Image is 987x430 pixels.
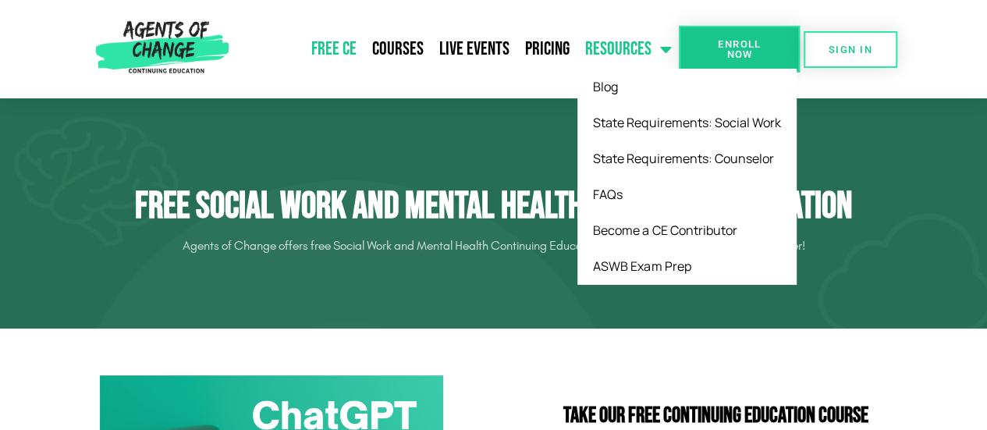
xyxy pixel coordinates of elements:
[704,39,775,59] span: Enroll Now
[577,140,796,176] a: State Requirements: Counselor
[577,105,796,140] a: State Requirements: Social Work
[517,30,577,69] a: Pricing
[57,233,931,258] p: Agents of Change offers free Social Work and Mental Health Continuing Education Content to help y...
[804,31,897,68] a: SIGN IN
[577,69,796,284] ul: Resources
[679,26,800,73] a: Enroll Now
[502,405,931,427] h2: Take Our FREE Continuing Education Course
[304,30,364,69] a: Free CE
[577,30,679,69] a: Resources
[829,44,872,55] span: SIGN IN
[431,30,517,69] a: Live Events
[235,30,679,69] nav: Menu
[57,184,931,229] h1: Free Social Work and Mental Health Continuing Education
[577,69,796,105] a: Blog
[577,248,796,284] a: ASWB Exam Prep
[577,212,796,248] a: Become a CE Contributor
[364,30,431,69] a: Courses
[577,176,796,212] a: FAQs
